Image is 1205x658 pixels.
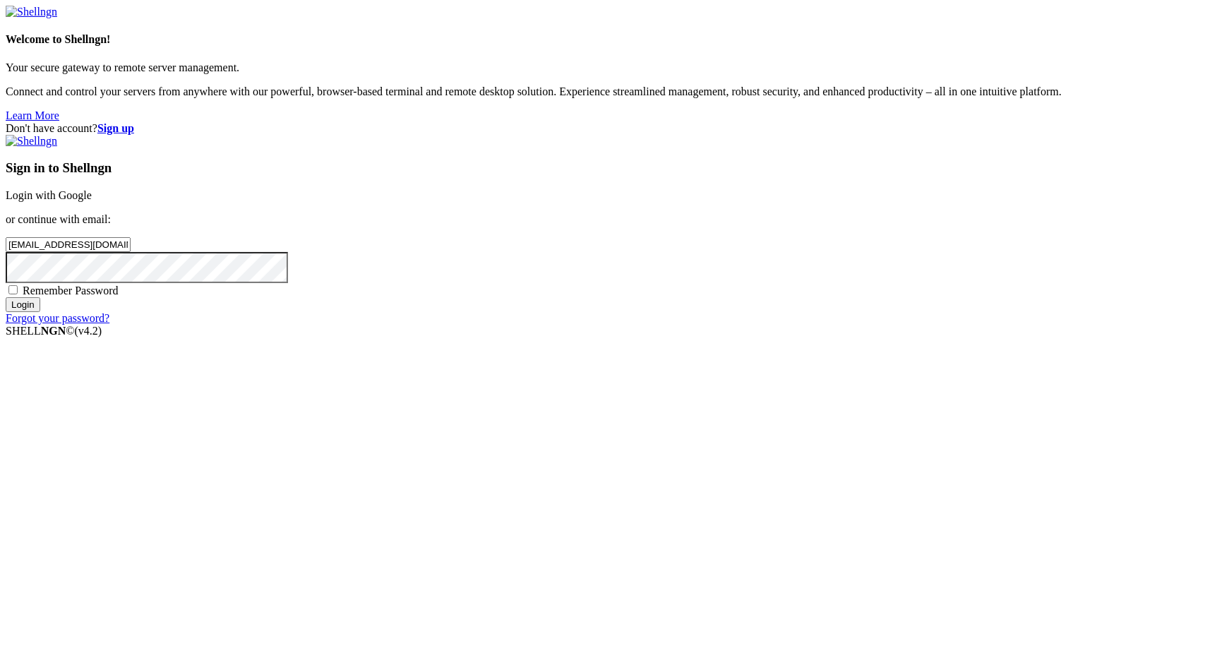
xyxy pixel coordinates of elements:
input: Email address [6,237,131,252]
input: Remember Password [8,285,18,294]
p: Your secure gateway to remote server management. [6,61,1199,74]
b: NGN [41,325,66,337]
img: Shellngn [6,6,57,18]
a: Forgot your password? [6,312,109,324]
a: Sign up [97,122,134,134]
div: Don't have account? [6,122,1199,135]
p: or continue with email: [6,213,1199,226]
input: Login [6,297,40,312]
a: Login with Google [6,189,92,201]
a: Learn More [6,109,59,121]
span: 4.2.0 [75,325,102,337]
h3: Sign in to Shellngn [6,160,1199,176]
h4: Welcome to Shellngn! [6,33,1199,46]
img: Shellngn [6,135,57,148]
span: SHELL © [6,325,102,337]
span: Remember Password [23,285,119,297]
p: Connect and control your servers from anywhere with our powerful, browser-based terminal and remo... [6,85,1199,98]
